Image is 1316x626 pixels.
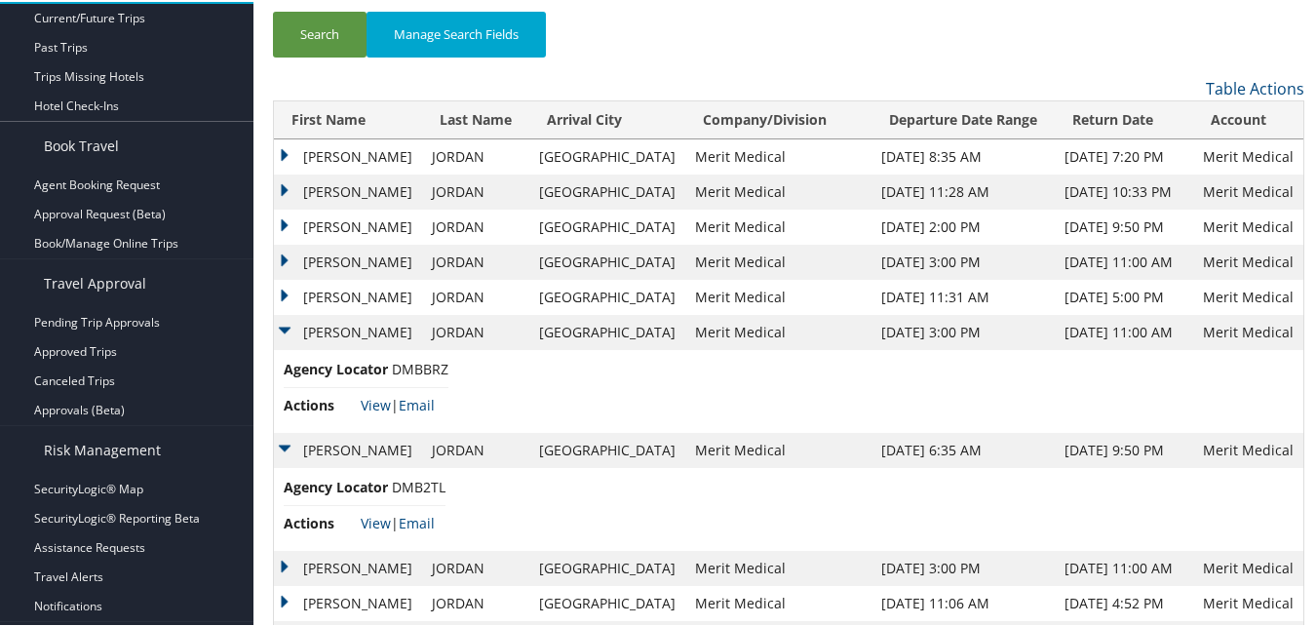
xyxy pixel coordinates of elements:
td: JORDAN [422,243,529,278]
td: [GEOGRAPHIC_DATA] [529,584,685,619]
td: Merit Medical [685,173,871,208]
td: Merit Medical [685,208,871,243]
span: DMBBRZ [392,358,448,376]
th: Company/Division [685,99,871,137]
span: Book Travel [44,120,119,169]
td: [DATE] 11:00 AM [1055,313,1193,348]
a: Table Actions [1206,76,1304,98]
a: View [361,512,391,530]
td: [DATE] 2:00 PM [871,208,1055,243]
span: Agency Locator [284,357,388,378]
td: [GEOGRAPHIC_DATA] [529,313,685,348]
td: [GEOGRAPHIC_DATA] [529,137,685,173]
td: Merit Medical [1193,278,1303,313]
td: Merit Medical [1193,313,1303,348]
td: Merit Medical [1193,431,1303,466]
span: | [361,512,435,530]
td: Merit Medical [1193,173,1303,208]
button: Manage Search Fields [367,10,546,56]
td: [PERSON_NAME] [274,173,422,208]
th: First Name: activate to sort column ascending [274,99,422,137]
td: JORDAN [422,173,529,208]
td: Merit Medical [685,243,871,278]
td: Merit Medical [685,584,871,619]
td: [PERSON_NAME] [274,137,422,173]
td: [GEOGRAPHIC_DATA] [529,431,685,466]
th: Return Date: activate to sort column ascending [1055,99,1193,137]
td: JORDAN [422,549,529,584]
span: | [361,394,435,412]
span: Travel Approval [44,257,146,306]
button: Search [273,10,367,56]
th: Account: activate to sort column ascending [1193,99,1303,137]
td: [DATE] 11:31 AM [871,278,1055,313]
td: Merit Medical [685,278,871,313]
td: JORDAN [422,584,529,619]
a: Email [399,512,435,530]
th: Arrival City: activate to sort column ascending [529,99,685,137]
td: Merit Medical [685,431,871,466]
td: Merit Medical [1193,137,1303,173]
td: [DATE] 11:28 AM [871,173,1055,208]
td: [GEOGRAPHIC_DATA] [529,243,685,278]
span: Risk Management [44,424,161,473]
td: [DATE] 11:06 AM [871,584,1055,619]
td: [PERSON_NAME] [274,208,422,243]
td: Merit Medical [1193,549,1303,584]
td: [PERSON_NAME] [274,431,422,466]
td: [PERSON_NAME] [274,278,422,313]
th: Departure Date Range: activate to sort column ascending [871,99,1055,137]
td: Merit Medical [1193,584,1303,619]
td: [DATE] 6:35 AM [871,431,1055,466]
td: JORDAN [422,431,529,466]
td: [DATE] 3:00 PM [871,549,1055,584]
span: Agency Locator [284,475,388,496]
td: Merit Medical [685,549,871,584]
td: [DATE] 3:00 PM [871,313,1055,348]
td: [GEOGRAPHIC_DATA] [529,208,685,243]
td: JORDAN [422,208,529,243]
td: Merit Medical [685,313,871,348]
td: [DATE] 4:52 PM [1055,584,1193,619]
td: [DATE] 11:00 AM [1055,549,1193,584]
a: Email [399,394,435,412]
td: [DATE] 9:50 PM [1055,431,1193,466]
td: [GEOGRAPHIC_DATA] [529,278,685,313]
td: [PERSON_NAME] [274,243,422,278]
th: Last Name: activate to sort column ascending [422,99,529,137]
a: View [361,394,391,412]
td: [DATE] 9:50 PM [1055,208,1193,243]
td: JORDAN [422,137,529,173]
td: [DATE] 3:00 PM [871,243,1055,278]
td: Merit Medical [1193,208,1303,243]
span: Actions [284,511,357,532]
td: [DATE] 8:35 AM [871,137,1055,173]
td: [GEOGRAPHIC_DATA] [529,549,685,584]
td: [GEOGRAPHIC_DATA] [529,173,685,208]
td: JORDAN [422,313,529,348]
span: Actions [284,393,357,414]
td: [DATE] 5:00 PM [1055,278,1193,313]
td: [PERSON_NAME] [274,313,422,348]
td: JORDAN [422,278,529,313]
td: [DATE] 11:00 AM [1055,243,1193,278]
td: [PERSON_NAME] [274,584,422,619]
td: [DATE] 7:20 PM [1055,137,1193,173]
td: Merit Medical [685,137,871,173]
td: Merit Medical [1193,243,1303,278]
td: [DATE] 10:33 PM [1055,173,1193,208]
td: [PERSON_NAME] [274,549,422,584]
span: DMB2TL [392,476,445,494]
